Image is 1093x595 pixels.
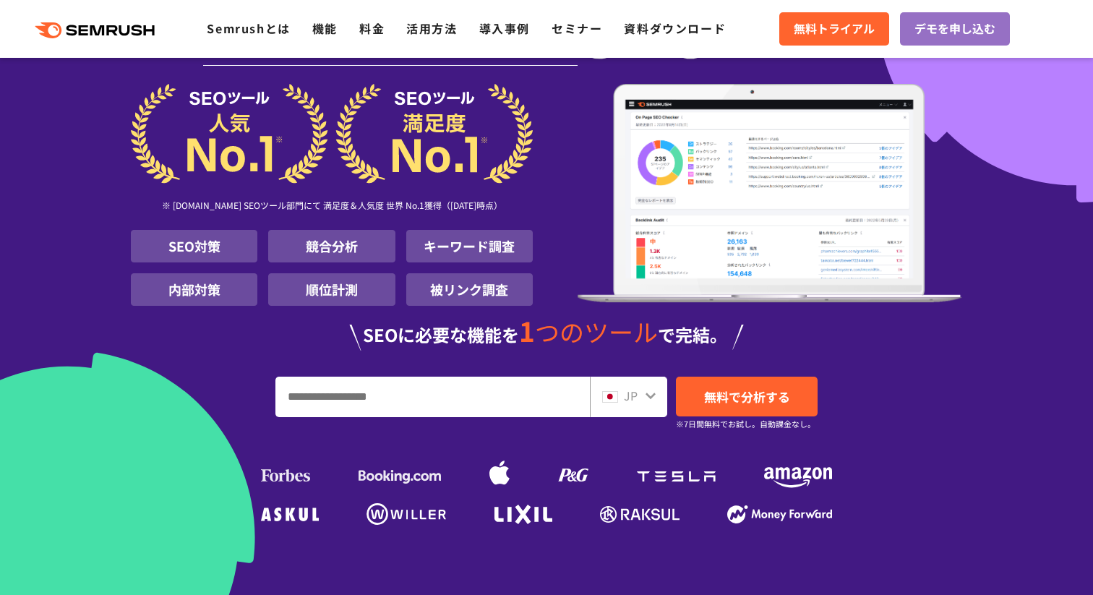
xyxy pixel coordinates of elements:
a: 無料で分析する [676,377,818,416]
a: Semrushとは [207,20,290,37]
li: SEO対策 [131,230,257,262]
a: 料金 [359,20,385,37]
span: 無料で分析する [704,388,790,406]
a: 資料ダウンロード [624,20,726,37]
li: 被リンク調査 [406,273,533,306]
div: SEOに必要な機能を [131,317,962,351]
small: ※7日間無料でお試し。自動課金なし。 [676,417,815,431]
li: 競合分析 [268,230,395,262]
a: 無料トライアル [779,12,889,46]
span: 1 [519,311,535,350]
span: つのツール [535,314,658,349]
div: ※ [DOMAIN_NAME] SEOツール部門にて 満足度＆人気度 世界 No.1獲得（[DATE]時点） [131,184,533,230]
li: キーワード調査 [406,230,533,262]
span: デモを申し込む [914,20,995,38]
a: 機能 [312,20,338,37]
a: 導入事例 [479,20,530,37]
span: で完結。 [658,322,727,347]
input: URL、キーワードを入力してください [276,377,589,416]
a: 活用方法 [406,20,457,37]
li: 内部対策 [131,273,257,306]
a: デモを申し込む [900,12,1010,46]
span: JP [624,387,638,404]
li: 順位計測 [268,273,395,306]
span: 無料トライアル [794,20,875,38]
a: セミナー [552,20,602,37]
